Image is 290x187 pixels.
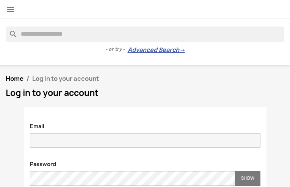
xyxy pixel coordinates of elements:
[30,171,235,186] input: Password input
[24,119,50,130] label: Email
[179,46,185,54] span: →
[235,171,260,186] button: Show
[6,27,15,36] i: search
[24,157,62,168] label: Password
[32,74,99,83] span: Log in to your account
[128,46,185,54] a: Advanced Search→
[6,5,15,14] i: 
[6,74,24,83] a: Home
[6,88,284,97] h1: Log in to your account
[6,27,284,42] input: Search
[105,46,128,53] span: - or try -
